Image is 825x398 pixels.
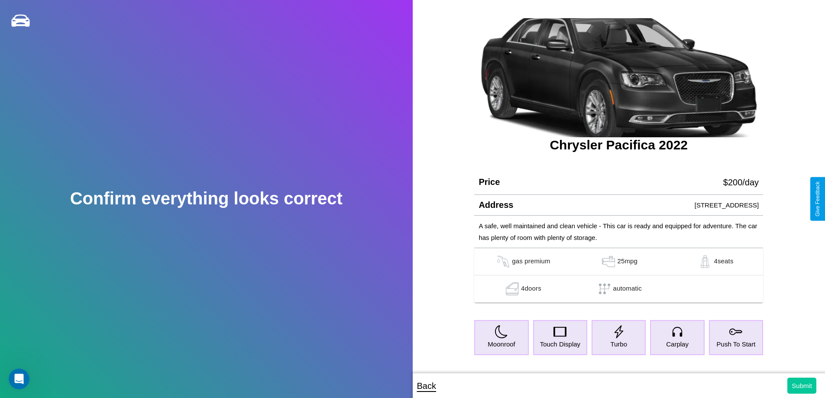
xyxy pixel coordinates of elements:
[815,181,821,217] div: Give Feedback
[474,248,763,303] table: simple table
[717,338,756,350] p: Push To Start
[504,282,521,295] img: gas
[488,338,515,350] p: Moonroof
[696,255,714,268] img: gas
[540,338,580,350] p: Touch Display
[600,255,617,268] img: gas
[479,220,759,243] p: A safe, well maintained and clean vehicle - This car is ready and equipped for adventure. The car...
[495,255,512,268] img: gas
[723,175,759,190] p: $ 200 /day
[610,338,627,350] p: Turbo
[479,177,500,187] h4: Price
[479,200,513,210] h4: Address
[695,199,759,211] p: [STREET_ADDRESS]
[521,282,541,295] p: 4 doors
[417,378,436,394] p: Back
[714,255,733,268] p: 4 seats
[787,378,816,394] button: Submit
[9,369,29,389] iframe: Intercom live chat
[617,255,637,268] p: 25 mpg
[474,138,763,152] h3: Chrysler Pacifica 2022
[666,338,689,350] p: Carplay
[70,189,343,208] h2: Confirm everything looks correct
[613,282,642,295] p: automatic
[512,255,550,268] p: gas premium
